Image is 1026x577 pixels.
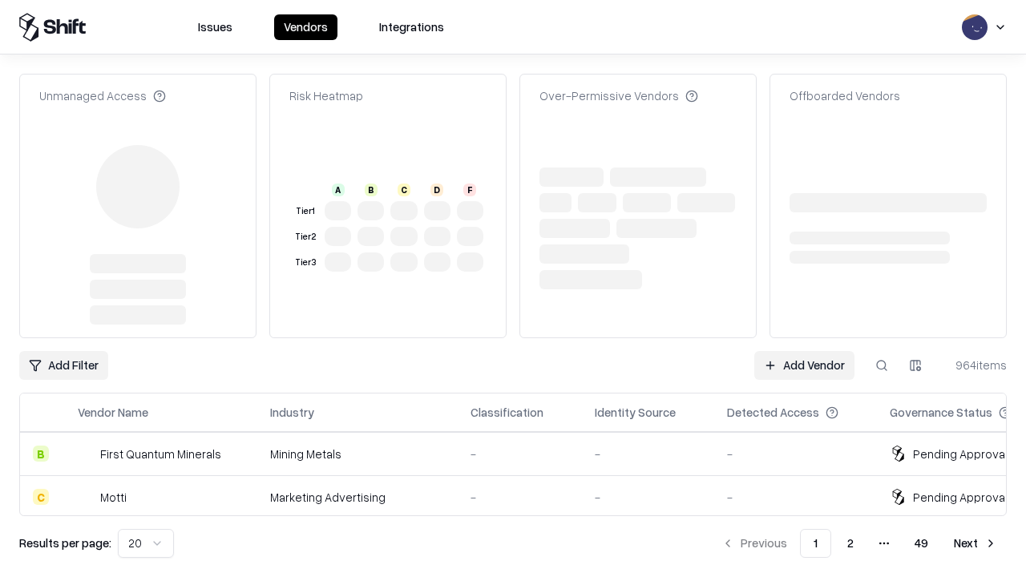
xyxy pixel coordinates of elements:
[790,87,900,104] div: Offboarded Vendors
[332,184,345,196] div: A
[913,446,1008,462] div: Pending Approval
[188,14,242,40] button: Issues
[100,446,221,462] div: First Quantum Minerals
[365,184,378,196] div: B
[289,87,363,104] div: Risk Heatmap
[471,489,569,506] div: -
[33,489,49,505] div: C
[78,446,94,462] img: First Quantum Minerals
[727,446,864,462] div: -
[78,404,148,421] div: Vendor Name
[270,404,314,421] div: Industry
[834,529,866,558] button: 2
[463,184,476,196] div: F
[370,14,454,40] button: Integrations
[398,184,410,196] div: C
[754,351,854,380] a: Add Vendor
[270,446,445,462] div: Mining Metals
[471,404,543,421] div: Classification
[539,87,698,104] div: Over-Permissive Vendors
[100,489,127,506] div: Motti
[33,446,49,462] div: B
[19,351,108,380] button: Add Filter
[943,357,1007,373] div: 964 items
[595,404,676,421] div: Identity Source
[78,489,94,505] img: Motti
[800,529,831,558] button: 1
[270,489,445,506] div: Marketing Advertising
[293,204,318,218] div: Tier 1
[19,535,111,551] p: Results per page:
[39,87,166,104] div: Unmanaged Access
[913,489,1008,506] div: Pending Approval
[293,230,318,244] div: Tier 2
[727,404,819,421] div: Detected Access
[890,404,992,421] div: Governance Status
[274,14,337,40] button: Vendors
[712,529,1007,558] nav: pagination
[944,529,1007,558] button: Next
[902,529,941,558] button: 49
[471,446,569,462] div: -
[430,184,443,196] div: D
[727,489,864,506] div: -
[595,446,701,462] div: -
[293,256,318,269] div: Tier 3
[595,489,701,506] div: -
